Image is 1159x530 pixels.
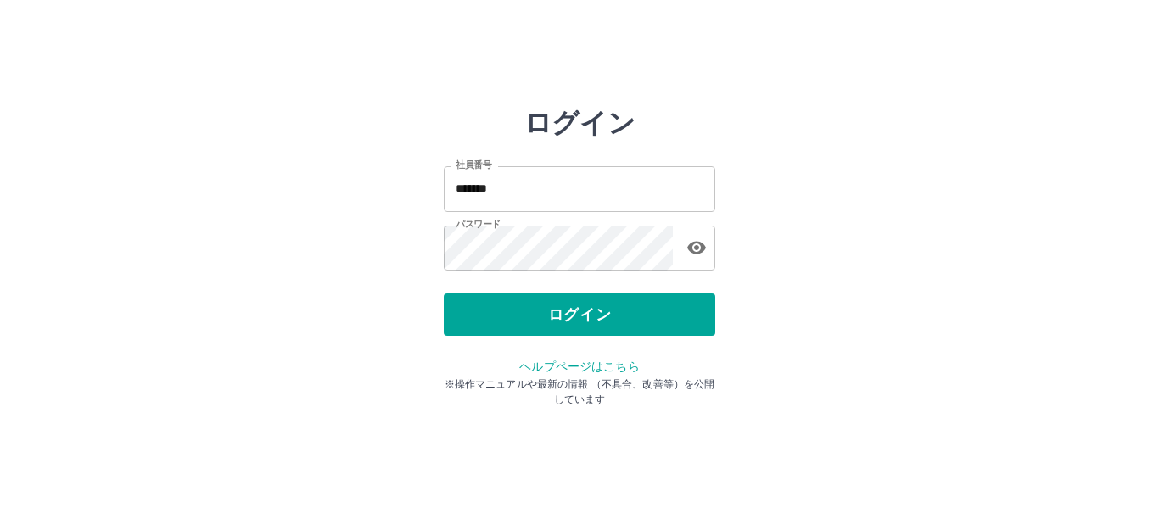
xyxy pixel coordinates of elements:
label: 社員番号 [456,159,491,171]
p: ※操作マニュアルや最新の情報 （不具合、改善等）を公開しています [444,377,715,407]
button: ログイン [444,293,715,336]
a: ヘルプページはこちら [519,360,639,373]
label: パスワード [456,218,501,231]
h2: ログイン [524,107,635,139]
